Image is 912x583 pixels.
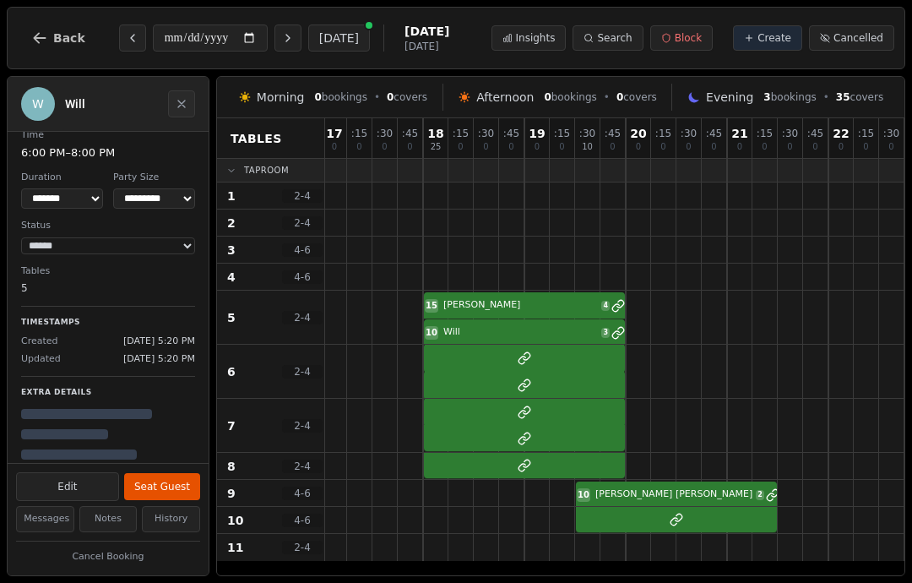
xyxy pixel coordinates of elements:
[443,298,598,313] span: [PERSON_NAME]
[578,488,589,501] span: 10
[503,128,519,139] span: : 45
[636,143,641,151] span: 0
[711,143,716,151] span: 0
[227,309,236,326] span: 5
[616,91,623,103] span: 0
[706,89,753,106] span: Evening
[404,40,449,53] span: [DATE]
[16,506,74,532] button: Messages
[257,89,305,106] span: Morning
[458,143,463,151] span: 0
[21,128,195,143] dt: Time
[402,128,418,139] span: : 45
[282,216,323,230] span: 2 - 4
[812,143,817,151] span: 0
[763,90,816,104] span: bookings
[544,91,551,103] span: 0
[377,128,393,139] span: : 30
[113,171,195,185] dt: Party Size
[282,189,323,203] span: 2 - 4
[356,143,361,151] span: 0
[21,335,58,349] span: Created
[16,547,200,568] button: Cancel Booking
[516,31,556,45] span: Insights
[168,90,195,117] button: Close
[478,128,494,139] span: : 30
[453,128,469,139] span: : 15
[407,143,412,151] span: 0
[559,143,564,151] span: 0
[650,25,713,51] button: Block
[529,128,545,139] span: 19
[21,387,195,399] p: Extra Details
[227,485,236,502] span: 9
[630,128,646,139] span: 20
[282,487,323,500] span: 4 - 6
[839,143,844,151] span: 0
[282,365,323,379] span: 2 - 4
[124,473,200,500] button: Seat Guest
[731,128,747,139] span: 21
[431,143,442,151] span: 25
[332,143,337,151] span: 0
[883,128,899,139] span: : 30
[227,539,243,556] span: 11
[326,128,342,139] span: 17
[601,328,610,338] span: 3
[282,270,323,284] span: 4 - 6
[782,128,798,139] span: : 30
[733,25,802,51] button: Create
[858,128,874,139] span: : 15
[573,25,643,51] button: Search
[308,25,370,52] button: [DATE]
[227,417,236,434] span: 7
[426,299,437,312] span: 15
[604,90,610,104] span: •
[227,363,236,380] span: 6
[535,143,540,151] span: 0
[757,128,773,139] span: : 15
[374,90,380,104] span: •
[655,128,671,139] span: : 15
[382,143,387,151] span: 0
[21,264,195,279] dt: Tables
[426,326,437,339] span: 10
[554,128,570,139] span: : 15
[681,128,697,139] span: : 30
[142,506,200,532] button: History
[601,301,610,311] span: 4
[227,269,236,286] span: 4
[836,91,850,103] span: 35
[686,143,691,151] span: 0
[404,23,449,40] span: [DATE]
[833,31,883,45] span: Cancelled
[787,143,792,151] span: 0
[274,25,301,52] button: Next day
[809,25,894,51] button: Cancelled
[21,317,195,329] p: Timestamps
[18,18,99,58] button: Back
[282,541,323,554] span: 2 - 4
[756,490,764,500] span: 2
[807,128,823,139] span: : 45
[757,31,791,45] span: Create
[737,143,742,151] span: 0
[314,90,366,104] span: bookings
[282,311,323,324] span: 2 - 4
[227,512,243,529] span: 10
[21,219,195,233] dt: Status
[227,242,236,259] span: 3
[351,128,367,139] span: : 15
[863,143,868,151] span: 0
[508,143,513,151] span: 0
[21,281,195,296] dd: 5
[227,188,236,204] span: 1
[762,143,767,151] span: 0
[579,128,595,139] span: : 30
[544,90,596,104] span: bookings
[660,143,665,151] span: 0
[282,419,323,433] span: 2 - 4
[119,25,146,52] button: Previous day
[16,472,119,501] button: Edit
[616,90,657,104] span: covers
